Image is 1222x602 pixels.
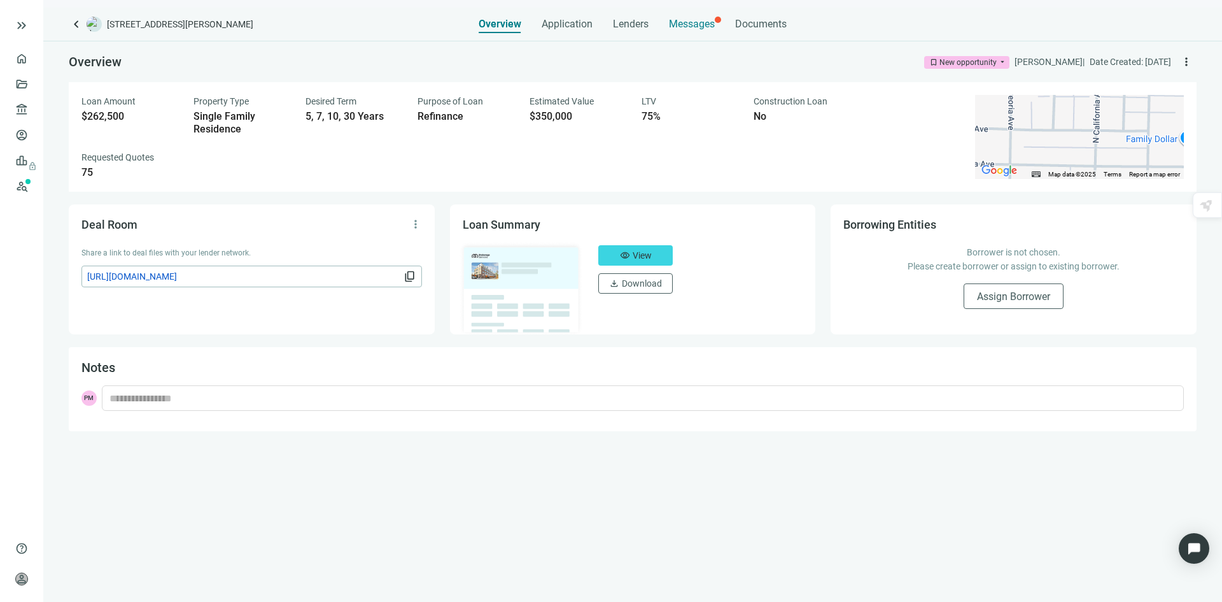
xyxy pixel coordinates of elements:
[459,241,584,336] img: dealOverviewImg
[939,56,997,69] div: New opportunity
[418,96,483,106] span: Purpose of Loan
[81,96,136,106] span: Loan Amount
[978,162,1020,179] a: Open this area in Google Maps (opens a new window)
[14,18,29,33] button: keyboard_double_arrow_right
[978,162,1020,179] img: Google
[964,283,1064,309] button: Assign Borrower
[843,218,936,231] span: Borrowing Entities
[735,18,787,31] span: Documents
[81,166,178,179] div: 75
[1180,55,1193,68] span: more_vert
[530,96,594,106] span: Estimated Value
[81,110,178,123] div: $262,500
[305,96,356,106] span: Desired Term
[69,54,122,69] span: Overview
[609,278,619,289] span: download
[15,542,28,555] span: help
[193,110,290,136] div: Single Family Residence
[463,218,540,231] span: Loan Summary
[305,110,402,123] div: 5, 7, 10, 30 Years
[405,214,426,234] button: more_vert
[669,18,715,30] span: Messages
[1129,171,1180,178] a: Report a map error
[754,96,827,106] span: Construction Loan
[404,270,416,283] span: content_copy
[81,391,97,406] span: PM
[81,360,115,375] span: Notes
[15,573,28,585] span: person
[642,110,738,123] div: 75%
[81,218,137,231] span: Deal Room
[1176,52,1197,72] button: more_vert
[1179,533,1209,564] div: Open Intercom Messenger
[1032,170,1041,179] button: Keyboard shortcuts
[81,152,154,162] span: Requested Quotes
[81,248,251,257] span: Share a link to deal files with your lender network.
[754,110,850,123] div: No
[479,18,521,31] span: Overview
[642,96,656,106] span: LTV
[87,269,401,283] span: [URL][DOMAIN_NAME]
[1090,55,1171,69] div: Date Created: [DATE]
[856,259,1171,273] p: Please create borrower or assign to existing borrower.
[598,245,673,266] button: visibilityView
[1015,55,1085,69] div: [PERSON_NAME] |
[69,17,84,32] a: keyboard_arrow_left
[87,17,102,32] img: deal-logo
[418,110,514,123] div: Refinance
[856,245,1171,259] p: Borrower is not chosen.
[1048,171,1096,178] span: Map data ©2025
[929,58,938,67] span: bookmark
[620,250,630,261] span: visibility
[977,290,1050,303] span: Assign Borrower
[1104,171,1121,178] a: Terms (opens in new tab)
[598,273,673,294] button: downloadDownload
[633,250,652,261] span: View
[542,18,593,31] span: Application
[622,278,662,289] span: Download
[613,18,649,31] span: Lenders
[409,218,422,231] span: more_vert
[530,110,626,123] div: $350,000
[193,96,249,106] span: Property Type
[107,18,253,31] span: [STREET_ADDRESS][PERSON_NAME]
